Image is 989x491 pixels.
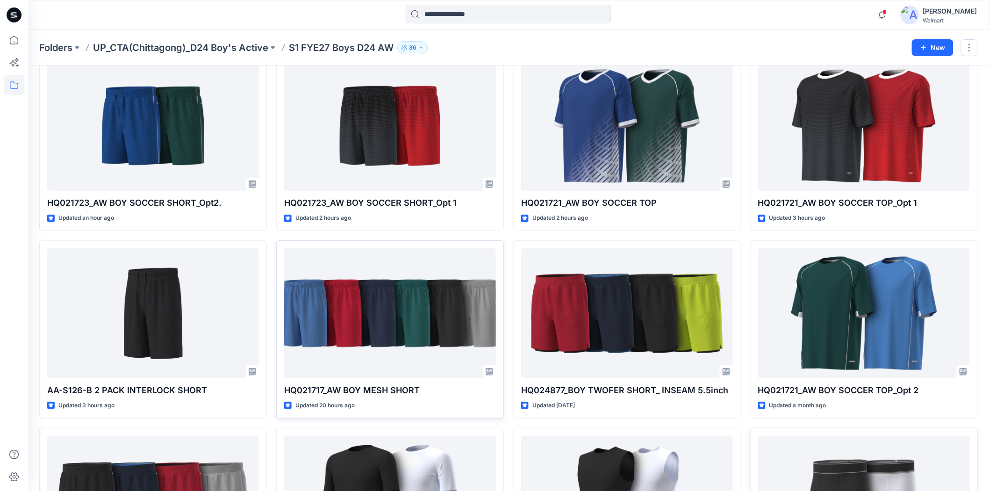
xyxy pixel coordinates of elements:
p: HQ021721_AW BOY SOCCER TOP_Opt 2 [758,384,970,397]
a: HQ021721_AW BOY SOCCER TOP [521,61,733,191]
a: HQ024877_BOY TWOFER SHORT_ INSEAM 5.5inch [521,248,733,378]
p: HQ021721_AW BOY SOCCER TOP [521,196,733,209]
div: Walmart [923,17,977,24]
div: [PERSON_NAME] [923,6,977,17]
a: UP_CTA(Chittagong)_D24 Boy's Active [93,41,268,54]
p: Updated 20 hours ago [295,401,355,411]
button: 36 [397,41,428,54]
a: HQ021721_AW BOY SOCCER TOP_Opt 2 [758,248,970,378]
p: HQ021717_AW BOY MESH SHORT [284,384,496,397]
p: HQ021721_AW BOY SOCCER TOP_Opt 1 [758,196,970,209]
img: avatar [901,6,919,24]
p: 36 [409,43,416,53]
a: HQ021723_AW BOY SOCCER SHORT_Opt 1 [284,61,496,191]
p: S1 FYE27 Boys D24 AW [289,41,394,54]
p: Updated 2 hours ago [295,213,351,223]
p: HQ024877_BOY TWOFER SHORT_ INSEAM 5.5inch [521,384,733,397]
a: HQ021717_AW BOY MESH SHORT [284,248,496,378]
p: Updated an hour ago [58,213,114,223]
p: HQ021723_AW BOY SOCCER SHORT_Opt 1 [284,196,496,209]
p: Updated a month ago [769,401,826,411]
p: HQ021723_AW BOY SOCCER SHORT_Opt2. [47,196,259,209]
a: HQ021723_AW BOY SOCCER SHORT_Opt2. [47,61,259,191]
p: Updated 3 hours ago [769,213,825,223]
p: AA-S126-B 2 PACK INTERLOCK SHORT [47,384,259,397]
p: Updated 3 hours ago [58,401,115,411]
p: Updated [DATE] [532,401,575,411]
a: HQ021721_AW BOY SOCCER TOP_Opt 1 [758,61,970,191]
a: AA-S126-B 2 PACK INTERLOCK SHORT [47,248,259,378]
a: Folders [39,41,72,54]
p: Updated 2 hours ago [532,213,588,223]
button: New [912,39,953,56]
